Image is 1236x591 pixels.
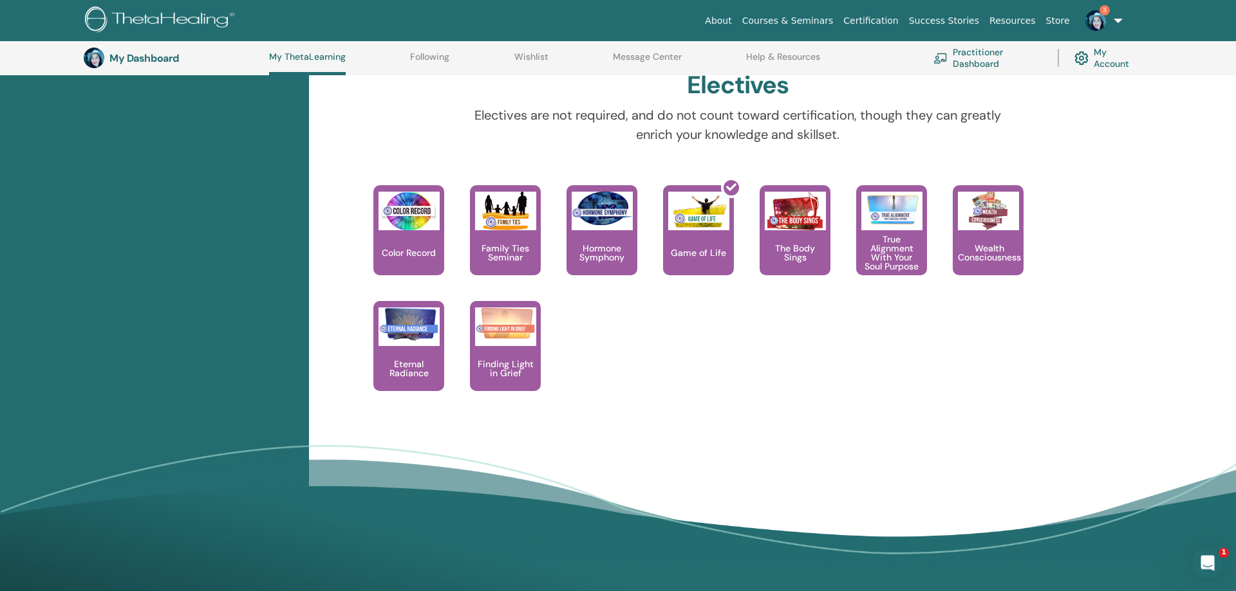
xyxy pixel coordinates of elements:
[15,93,41,118] div: Profile image for ThetaHealing
[46,153,106,167] div: ThetaHealing
[470,301,541,417] a: Finding Light in Grief Finding Light in Grief
[462,105,1015,144] p: Electives are not required, and do not count toward certification, though they can greatly enrich...
[108,201,165,214] div: • 104 sett. fa
[566,185,637,301] a: Hormone Symphony Hormone Symphony
[377,248,441,257] p: Color Record
[1100,5,1110,15] span: 3
[475,192,536,230] img: Family Ties Seminar
[108,248,165,262] div: • 120 sett. fa
[700,9,736,33] a: About
[105,433,153,442] span: Messaggi
[933,44,1042,72] a: Practitioner Dashboard
[663,185,734,301] a: Game of Life Game of Life
[269,51,346,75] a: My ThetaLearning
[760,244,830,262] p: The Body Sings
[904,9,984,33] a: Success Stories
[46,58,106,71] div: ThetaHealing
[109,52,238,64] h3: My Dashboard
[108,58,145,71] div: • Adesso
[566,244,637,262] p: Hormone Symphony
[470,359,541,377] p: Finding Light in Grief
[687,71,789,100] h2: Electives
[765,192,826,230] img: The Body Sings
[15,235,41,261] div: Profile image for ThetaHealing
[475,307,536,341] img: Finding Light in Grief
[15,45,41,71] div: Profile image for ThetaHealing
[46,105,106,119] div: ThetaHealing
[108,391,165,405] div: • 134 sett. fa
[953,244,1026,262] p: Wealth Consciousness
[760,185,830,301] a: The Body Sings The Body Sings
[1219,547,1229,558] span: 1
[668,192,729,230] img: Game of Life
[572,192,633,226] img: Hormone Symphony
[746,51,820,72] a: Help & Resources
[410,51,449,72] a: Following
[172,401,257,453] button: Assistenza
[108,105,160,119] div: • 51 sett. fa
[46,201,106,214] div: ThetaHealing
[84,48,104,68] img: default.jpg
[1192,547,1223,578] iframe: Intercom live chat
[470,185,541,301] a: Family Ties Seminar Family Ties Seminar
[737,9,839,33] a: Courses & Seminars
[373,185,444,301] a: Color Record Color Record
[838,9,903,33] a: Certification
[861,192,922,226] img: True Alignment With Your Soul Purpose
[856,185,927,301] a: True Alignment With Your Soul Purpose True Alignment With Your Soul Purpose
[984,9,1041,33] a: Resources
[46,343,106,357] div: ThetaHealing
[15,378,41,404] div: Profile image for ThetaHealing
[30,433,56,442] span: Home
[86,401,171,453] button: Messaggi
[379,307,440,341] img: Eternal Radiance
[953,185,1024,301] a: Wealth Consciousness Wealth Consciousness
[46,248,106,262] div: ThetaHealing
[856,235,927,271] p: True Alignment With Your Soul Purpose
[373,301,444,417] a: Eternal Radiance Eternal Radiance
[613,51,682,72] a: Message Center
[470,244,541,262] p: Family Ties Seminar
[514,51,548,72] a: Wishlist
[108,296,165,309] div: • 134 sett. fa
[226,5,249,28] div: Chiudi
[15,188,41,214] div: Profile image for ThetaHealing
[64,339,192,365] button: Fai una domanda
[1074,44,1139,72] a: My Account
[191,433,238,442] span: Assistenza
[1041,9,1075,33] a: Store
[958,192,1019,230] img: Wealth Consciousness
[97,6,164,28] h1: Messaggi
[379,192,440,230] img: Color Record
[666,248,731,257] p: Game of Life
[15,331,41,356] div: Profile image for ThetaHealing
[108,153,160,167] div: • 51 sett. fa
[1085,10,1106,31] img: default.jpg
[933,53,948,63] img: chalkboard-teacher.svg
[15,283,41,309] div: Profile image for ThetaHealing
[15,140,41,166] div: Profile image for ThetaHealing
[373,359,444,377] p: Eternal Radiance
[85,6,239,35] img: logo.png
[1074,48,1089,68] img: cog.svg
[46,391,106,405] div: ThetaHealing
[46,296,106,309] div: ThetaHealing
